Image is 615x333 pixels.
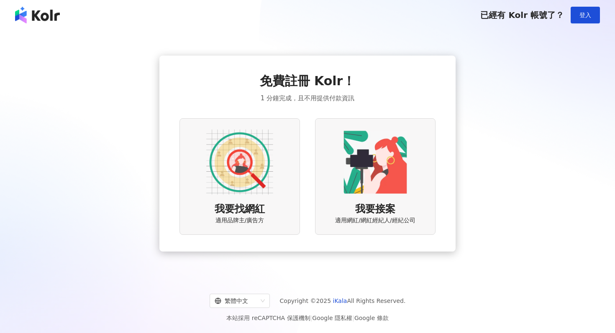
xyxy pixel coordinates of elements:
span: 適用網紅/網紅經紀人/經紀公司 [335,216,415,225]
a: iKala [333,297,347,304]
img: KOL identity option [342,129,409,196]
span: Copyright © 2025 All Rights Reserved. [280,296,406,306]
a: Google 條款 [354,315,389,321]
span: | [310,315,313,321]
span: 1 分鐘完成，且不用提供付款資訊 [261,93,354,103]
span: 本站採用 reCAPTCHA 保護機制 [226,313,388,323]
img: logo [15,7,60,23]
span: 已經有 Kolr 帳號了？ [480,10,564,20]
span: 免費註冊 Kolr！ [260,72,356,90]
span: 我要接案 [355,202,395,216]
button: 登入 [571,7,600,23]
span: 登入 [579,12,591,18]
span: | [352,315,354,321]
img: AD identity option [206,129,273,196]
a: Google 隱私權 [312,315,352,321]
span: 我要找網紅 [215,202,265,216]
div: 繁體中文 [215,294,257,308]
span: 適用品牌主/廣告方 [215,216,264,225]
